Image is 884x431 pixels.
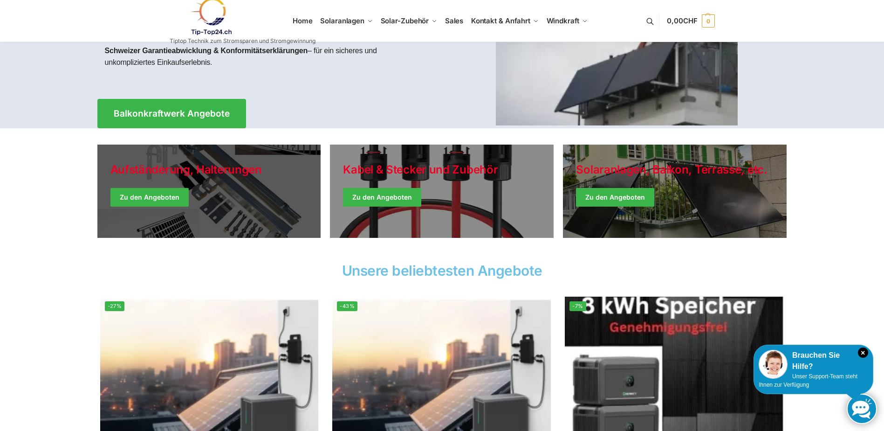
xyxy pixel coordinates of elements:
[471,16,530,25] span: Kontakt & Anfahrt
[105,47,308,55] strong: Schweizer Garantieabwicklung & Konformitätserklärungen
[667,16,697,25] span: 0,00
[381,16,429,25] span: Solar-Zubehör
[445,16,464,25] span: Sales
[170,38,315,44] p: Tiptop Technik zum Stromsparen und Stromgewinnung
[759,373,857,388] span: Unser Support-Team steht Ihnen zur Verfügung
[547,16,579,25] span: Windkraft
[97,264,787,278] h2: Unsere beliebtesten Angebote
[563,145,787,238] a: Winter Jackets
[858,348,868,358] i: Schließen
[105,45,435,69] p: – für ein sicheres und unkompliziertes Einkaufserlebnis.
[683,16,698,25] span: CHF
[320,16,364,25] span: Solaranlagen
[97,99,246,128] a: Balkonkraftwerk Angebote
[330,145,554,238] a: Holiday Style
[97,145,321,238] a: Holiday Style
[759,350,788,379] img: Customer service
[114,109,230,118] span: Balkonkraftwerk Angebote
[667,7,714,35] a: 0,00CHF 0
[702,14,715,28] span: 0
[759,350,868,372] div: Brauchen Sie Hilfe?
